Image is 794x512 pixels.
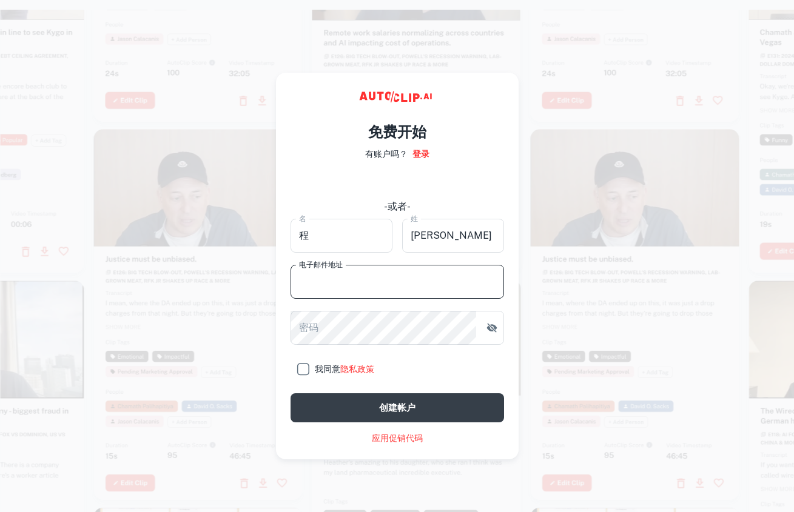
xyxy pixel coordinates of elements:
[372,432,423,445] a: 应用促销代码
[340,364,374,374] a: 隐私政策
[291,169,503,196] div: 使用谷歌账号登录。在新标签页中打开
[411,213,418,224] label: 姓
[285,169,510,196] iframe: “使用谷歌账号登录”按钮
[291,199,503,214] div: -或者-
[299,259,343,270] label: 电子邮件地址
[315,364,374,374] span: 我同意
[291,393,504,422] button: 创建帐户
[368,121,426,142] h4: 免费开始
[299,213,306,224] label: 名
[412,147,429,161] a: 登录
[365,147,408,161] p: 有账户吗？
